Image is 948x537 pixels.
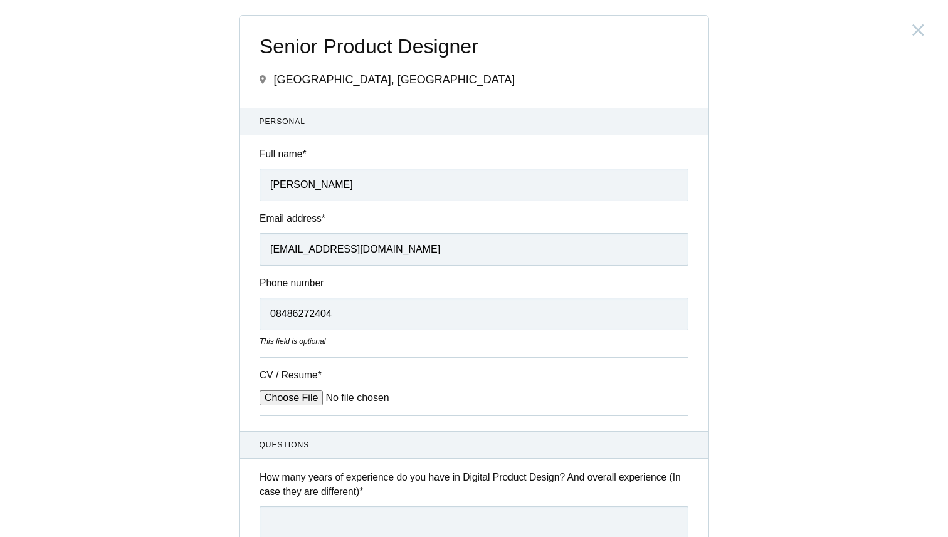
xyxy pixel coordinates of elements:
span: [GEOGRAPHIC_DATA], [GEOGRAPHIC_DATA] [273,73,515,86]
div: This field is optional [260,336,688,347]
span: Questions [260,439,689,451]
label: CV / Resume [260,368,354,382]
label: How many years of experience do you have in Digital Product Design? And overall experience (In ca... [260,470,688,499]
label: Full name [260,147,688,161]
span: Senior Product Designer [260,36,688,58]
span: Personal [260,116,689,127]
label: Email address [260,211,688,226]
label: Phone number [260,276,688,290]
